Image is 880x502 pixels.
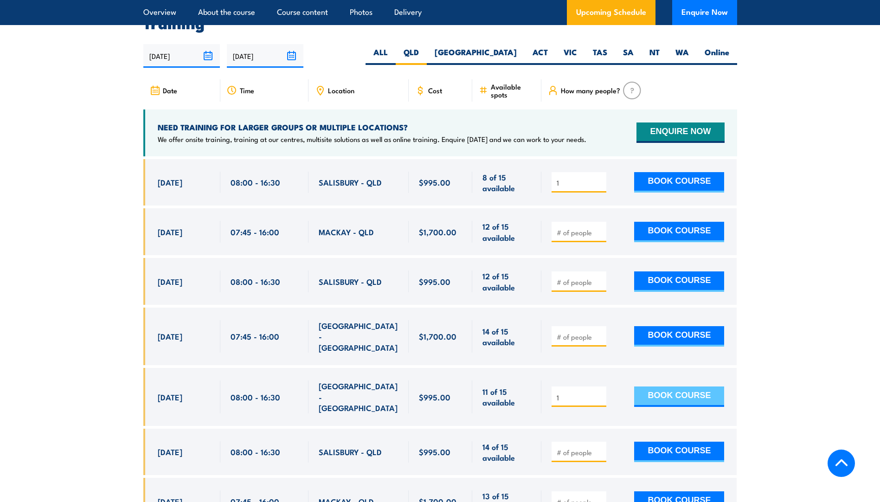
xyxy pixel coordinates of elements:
span: Cost [428,86,442,94]
span: [DATE] [158,276,182,287]
label: [GEOGRAPHIC_DATA] [427,47,525,65]
span: 14 of 15 available [482,326,531,348]
span: 14 of 15 available [482,441,531,463]
input: # of people [557,393,603,402]
span: SALISBURY - QLD [319,446,382,457]
label: NT [642,47,668,65]
button: BOOK COURSE [634,222,724,242]
span: How many people? [561,86,620,94]
input: # of people [557,448,603,457]
span: [DATE] [158,226,182,237]
span: $1,700.00 [419,226,456,237]
span: Location [328,86,354,94]
span: 11 of 15 available [482,386,531,408]
h4: NEED TRAINING FOR LARGER GROUPS OR MULTIPLE LOCATIONS? [158,122,586,132]
input: To date [227,44,303,68]
h2: UPCOMING SCHEDULE FOR - "QLD Health & Safety Representative Initial 5 Day Training" [143,3,737,29]
span: $995.00 [419,446,450,457]
span: Time [240,86,254,94]
span: $995.00 [419,177,450,187]
span: $1,700.00 [419,331,456,341]
span: $995.00 [419,392,450,402]
input: From date [143,44,220,68]
span: 08:00 - 16:30 [231,177,280,187]
span: SALISBURY - QLD [319,177,382,187]
label: VIC [556,47,585,65]
span: 07:45 - 16:00 [231,226,279,237]
span: MACKAY - QLD [319,226,374,237]
span: 08:00 - 16:30 [231,392,280,402]
button: BOOK COURSE [634,172,724,193]
button: BOOK COURSE [634,271,724,292]
label: ALL [366,47,396,65]
span: 12 of 15 available [482,270,531,292]
input: # of people [557,178,603,187]
label: Online [697,47,737,65]
label: SA [615,47,642,65]
span: [GEOGRAPHIC_DATA] - [GEOGRAPHIC_DATA] [319,320,398,353]
label: ACT [525,47,556,65]
span: 12 of 15 available [482,221,531,243]
span: 07:45 - 16:00 [231,331,279,341]
input: # of people [557,332,603,341]
span: [DATE] [158,446,182,457]
button: ENQUIRE NOW [636,122,724,143]
label: TAS [585,47,615,65]
span: [DATE] [158,177,182,187]
span: SALISBURY - QLD [319,276,382,287]
span: 08:00 - 16:30 [231,446,280,457]
span: [GEOGRAPHIC_DATA] - [GEOGRAPHIC_DATA] [319,380,398,413]
input: # of people [557,228,603,237]
label: WA [668,47,697,65]
button: BOOK COURSE [634,442,724,462]
span: [DATE] [158,392,182,402]
input: # of people [557,277,603,287]
span: Date [163,86,177,94]
label: QLD [396,47,427,65]
span: 8 of 15 available [482,172,531,193]
span: 08:00 - 16:30 [231,276,280,287]
span: $995.00 [419,276,450,287]
p: We offer onsite training, training at our centres, multisite solutions as well as online training... [158,135,586,144]
button: BOOK COURSE [634,326,724,347]
span: Available spots [491,83,535,98]
span: [DATE] [158,331,182,341]
button: BOOK COURSE [634,386,724,407]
